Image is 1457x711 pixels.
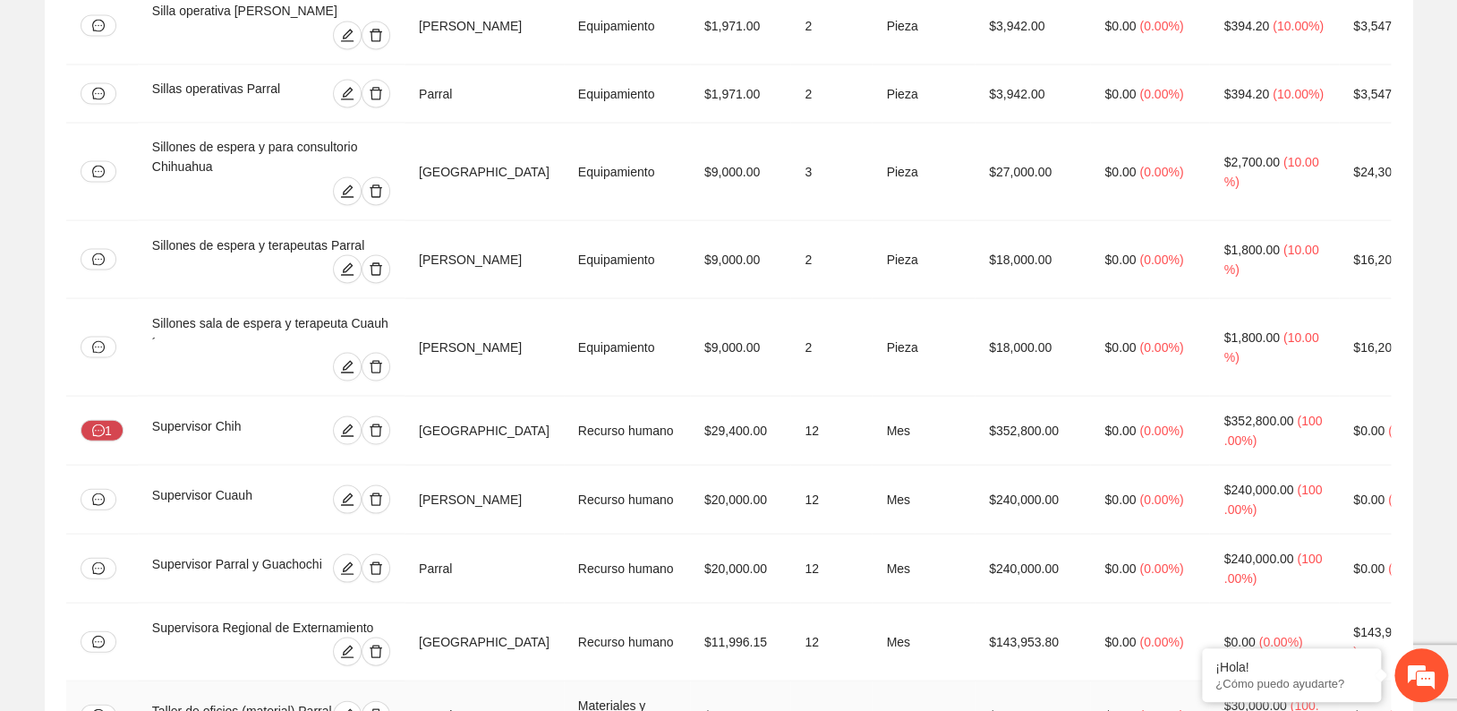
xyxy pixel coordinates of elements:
button: delete [362,415,390,444]
span: $0.00 [1104,252,1136,266]
span: delete [362,561,389,575]
button: edit [333,21,362,49]
span: ( 0.00% ) [1388,561,1432,575]
td: [GEOGRAPHIC_DATA] [405,123,564,220]
span: $143,953.80 [1353,624,1423,638]
span: $240,000.00 [1223,551,1293,565]
td: $11,996.15 [690,603,791,681]
span: delete [362,184,389,198]
button: delete [362,352,390,381]
td: $240,000.00 [975,534,1090,603]
span: delete [362,86,389,100]
span: $0.00 [1104,561,1136,575]
span: $394.20 [1223,86,1269,100]
button: edit [333,415,362,444]
td: Recurso humano [564,396,690,465]
span: delete [362,261,389,276]
span: message [92,561,105,574]
span: $24,300.00 [1353,164,1416,178]
td: $3,942.00 [975,64,1090,123]
td: $240,000.00 [975,465,1090,534]
td: $20,000.00 [690,534,791,603]
td: $20,000.00 [690,465,791,534]
td: $9,000.00 [690,123,791,220]
span: message [92,165,105,177]
span: ( 10.00% ) [1273,86,1324,100]
span: message [92,340,105,353]
td: Parral [405,64,564,123]
td: 12 [790,396,872,465]
span: delete [362,359,389,373]
td: 12 [790,534,872,603]
td: $143,953.80 [975,603,1090,681]
span: Estamos en línea. [104,239,247,420]
td: $9,000.00 [690,220,791,298]
span: $0.00 [1353,492,1385,506]
span: $0.00 [1104,86,1136,100]
td: $18,000.00 [975,220,1090,298]
span: $352,800.00 [1223,413,1293,427]
td: 2 [790,220,872,298]
span: $3,547.80 [1353,18,1409,32]
span: message [92,253,105,265]
button: message [81,630,116,652]
button: message1 [81,419,124,441]
td: $9,000.00 [690,298,791,396]
button: edit [333,254,362,283]
button: delete [362,21,390,49]
span: ( 0.00% ) [1258,634,1302,648]
span: $3,547.80 [1353,86,1409,100]
span: ( 0.00% ) [1388,492,1432,506]
span: edit [334,423,361,437]
td: Equipamiento [564,123,690,220]
span: ( 0.00% ) [1139,423,1183,437]
td: Recurso humano [564,534,690,603]
td: Mes [872,534,975,603]
span: $2,700.00 [1223,154,1279,168]
td: Equipamiento [564,220,690,298]
div: Sillas operativas Parral [152,79,307,107]
span: delete [362,492,389,506]
div: Minimizar ventana de chat en vivo [294,9,337,52]
span: edit [334,561,361,575]
td: Mes [872,603,975,681]
td: Recurso humano [564,603,690,681]
td: Pieza [872,123,975,220]
td: 12 [790,603,872,681]
span: $16,200.00 [1353,339,1416,354]
span: $1,800.00 [1223,330,1279,344]
td: Mes [872,396,975,465]
button: delete [362,254,390,283]
td: 3 [790,123,872,220]
span: ( 0.00% ) [1139,492,1183,506]
span: $16,200.00 [1353,252,1416,266]
span: message [92,424,105,438]
span: edit [334,359,361,373]
span: message [92,635,105,647]
span: ( 0.00% ) [1139,339,1183,354]
span: edit [334,644,361,658]
td: Recurso humano [564,465,690,534]
span: ( 0.00% ) [1139,164,1183,178]
span: ( 10.00% ) [1273,18,1324,32]
div: Chatee con nosotros ahora [93,91,301,115]
span: delete [362,644,389,658]
button: message [81,82,116,104]
span: message [92,87,105,99]
span: $0.00 [1104,423,1136,437]
td: 12 [790,465,872,534]
td: Equipamiento [564,298,690,396]
div: Supervisora Regional de Externamiento [152,617,390,637]
td: [PERSON_NAME] [405,465,564,534]
td: $18,000.00 [975,298,1090,396]
td: $27,000.00 [975,123,1090,220]
td: 2 [790,298,872,396]
div: ¡Hola! [1215,660,1368,674]
td: [PERSON_NAME] [405,220,564,298]
button: delete [362,176,390,205]
div: Sillones de espera y para consultorio Chihuahua [152,137,390,176]
button: message [81,160,116,182]
span: delete [362,423,389,437]
span: $0.00 [1353,561,1385,575]
span: $1,800.00 [1223,242,1279,256]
